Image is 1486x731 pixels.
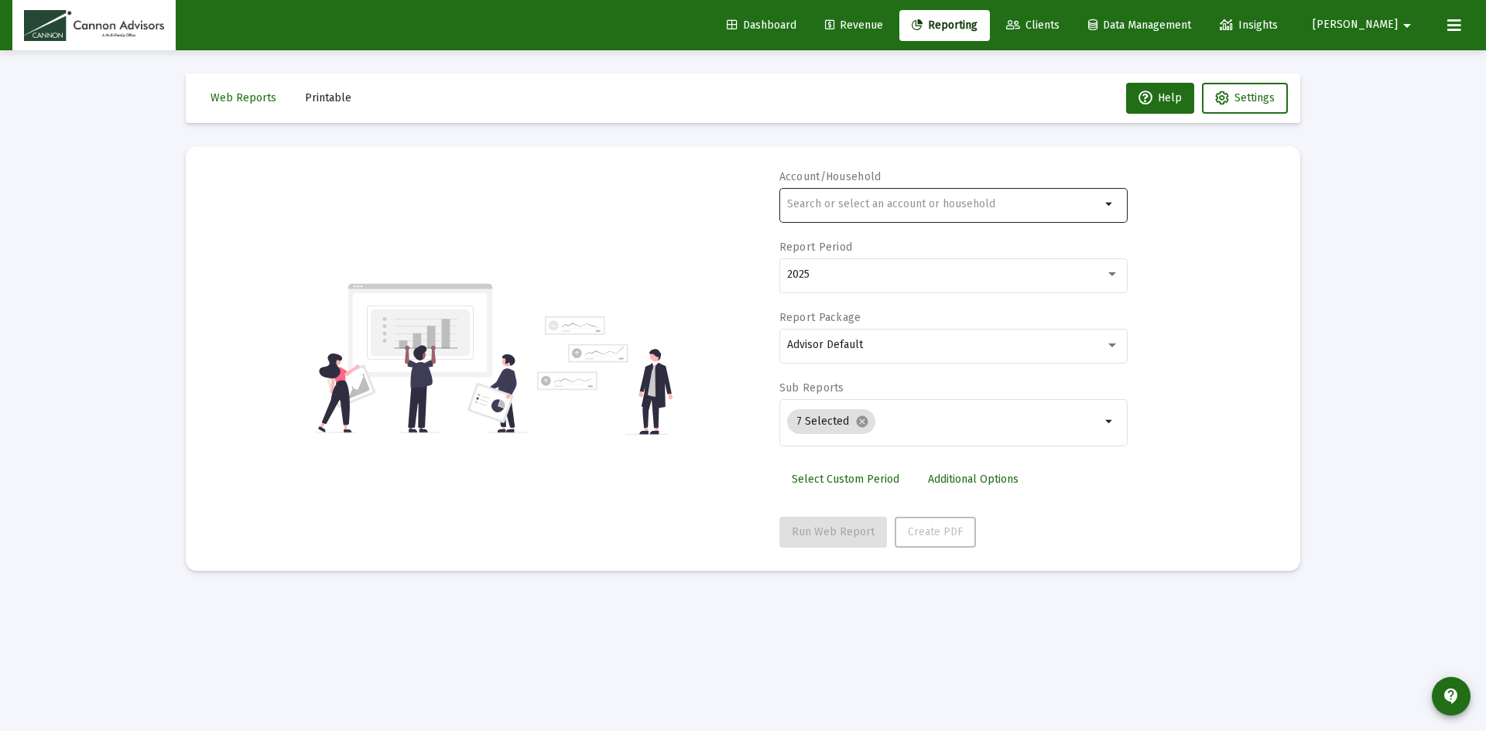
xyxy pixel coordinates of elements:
mat-chip-list: Selection [787,406,1101,437]
span: Printable [305,91,351,104]
mat-icon: cancel [855,415,869,429]
button: Help [1126,83,1194,114]
a: Reporting [899,10,990,41]
a: Insights [1207,10,1290,41]
input: Search or select an account or household [787,198,1101,210]
img: Dashboard [24,10,164,41]
span: Web Reports [211,91,276,104]
label: Report Period [779,241,853,254]
a: Revenue [813,10,895,41]
mat-icon: contact_support [1442,687,1460,705]
span: [PERSON_NAME] [1313,19,1398,32]
img: reporting-alt [537,316,673,435]
span: Data Management [1088,19,1191,32]
span: 2025 [787,268,810,281]
label: Account/Household [779,170,882,183]
button: Settings [1202,83,1288,114]
span: Select Custom Period [792,473,899,486]
span: Insights [1220,19,1278,32]
a: Data Management [1076,10,1204,41]
span: Advisor Default [787,338,863,351]
span: Revenue [825,19,883,32]
button: [PERSON_NAME] [1294,9,1435,40]
mat-icon: arrow_drop_down [1398,10,1416,41]
button: Run Web Report [779,517,887,548]
a: Dashboard [714,10,809,41]
span: Clients [1006,19,1060,32]
span: Additional Options [928,473,1019,486]
span: Run Web Report [792,525,875,538]
mat-icon: arrow_drop_down [1101,195,1119,213]
button: Printable [293,83,364,114]
button: Web Reports [198,83,289,114]
span: Reporting [912,19,978,32]
span: Dashboard [727,19,796,32]
span: Help [1138,91,1182,104]
label: Sub Reports [779,381,844,395]
button: Create PDF [895,517,976,548]
span: Settings [1234,91,1275,104]
a: Clients [994,10,1072,41]
span: Create PDF [908,525,963,538]
img: reporting [315,282,528,435]
mat-icon: arrow_drop_down [1101,412,1119,431]
mat-chip: 7 Selected [787,409,875,434]
label: Report Package [779,311,861,324]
